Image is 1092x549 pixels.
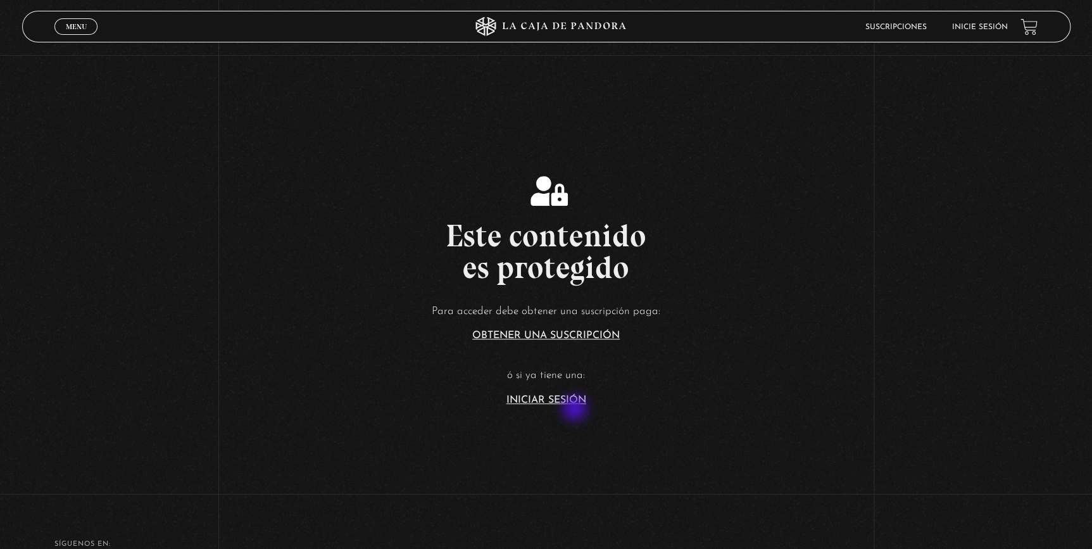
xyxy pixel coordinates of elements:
[54,541,1038,548] h4: SÍguenos en:
[506,395,586,405] a: Iniciar Sesión
[952,23,1008,31] a: Inicie sesión
[61,34,91,42] span: Cerrar
[865,23,927,31] a: Suscripciones
[66,23,87,30] span: Menu
[472,331,620,341] a: Obtener una suscripción
[1020,18,1038,35] a: View your shopping cart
